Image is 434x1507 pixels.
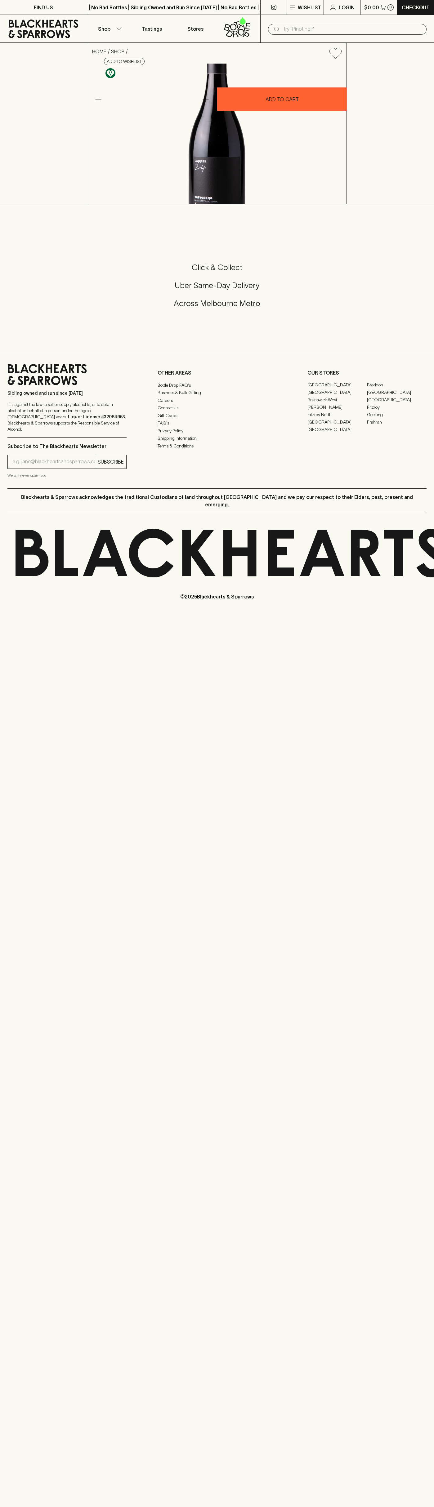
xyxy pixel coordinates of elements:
[105,68,115,78] img: Vegan
[12,493,422,508] p: Blackhearts & Sparrows acknowledges the traditional Custodians of land throughout [GEOGRAPHIC_DAT...
[174,15,217,42] a: Stores
[7,442,127,450] p: Subscribe to The Blackhearts Newsletter
[367,396,427,404] a: [GEOGRAPHIC_DATA]
[7,280,427,291] h5: Uber Same-Day Delivery
[7,238,427,341] div: Call to action block
[7,262,427,273] h5: Click & Collect
[7,401,127,432] p: It is against the law to sell or supply alcohol to, or to obtain alcohol on behalf of a person un...
[104,67,117,80] a: Made without the use of any animal products.
[7,472,127,478] p: We will never spam you
[367,381,427,389] a: Braddon
[130,15,174,42] a: Tastings
[158,404,277,412] a: Contact Us
[217,87,347,111] button: ADD TO CART
[298,4,321,11] p: Wishlist
[307,389,367,396] a: [GEOGRAPHIC_DATA]
[367,404,427,411] a: Fitzroy
[367,411,427,419] a: Geelong
[367,389,427,396] a: [GEOGRAPHIC_DATA]
[87,15,131,42] button: Shop
[7,298,427,309] h5: Across Melbourne Metro
[283,24,422,34] input: Try "Pinot noir"
[12,457,95,467] input: e.g. jane@blackheartsandsparrows.com.au
[158,427,277,434] a: Privacy Policy
[158,389,277,397] a: Business & Bulk Gifting
[364,4,379,11] p: $0.00
[104,58,145,65] button: Add to wishlist
[98,458,124,465] p: SUBSCRIBE
[402,4,430,11] p: Checkout
[307,404,367,411] a: [PERSON_NAME]
[158,412,277,419] a: Gift Cards
[142,25,162,33] p: Tastings
[68,414,125,419] strong: Liquor License #32064953
[87,64,347,204] img: 40824.png
[158,435,277,442] a: Shipping Information
[339,4,355,11] p: Login
[158,381,277,389] a: Bottle Drop FAQ's
[327,45,344,61] button: Add to wishlist
[34,4,53,11] p: FIND US
[95,455,126,469] button: SUBSCRIBE
[389,6,392,9] p: 0
[307,381,367,389] a: [GEOGRAPHIC_DATA]
[98,25,110,33] p: Shop
[266,96,299,103] p: ADD TO CART
[367,419,427,426] a: Prahran
[158,420,277,427] a: FAQ's
[158,442,277,450] a: Terms & Conditions
[111,49,124,54] a: SHOP
[307,396,367,404] a: Brunswick West
[307,369,427,376] p: OUR STORES
[307,426,367,433] a: [GEOGRAPHIC_DATA]
[7,390,127,396] p: Sibling owned and run since [DATE]
[307,411,367,419] a: Fitzroy North
[307,419,367,426] a: [GEOGRAPHIC_DATA]
[92,49,106,54] a: HOME
[187,25,204,33] p: Stores
[158,369,277,376] p: OTHER AREAS
[158,397,277,404] a: Careers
